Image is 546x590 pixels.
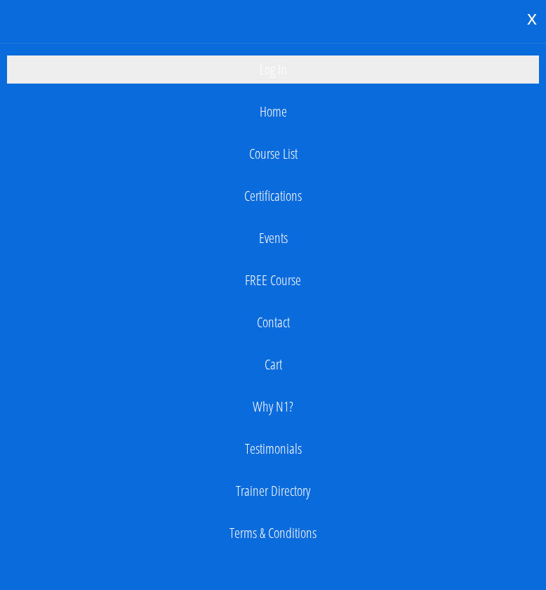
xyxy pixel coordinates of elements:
[7,140,539,168] a: Course List
[7,350,539,379] a: Cart
[7,98,539,126] a: Home
[7,224,539,252] a: Events
[7,266,539,294] a: FREE Course
[7,55,539,84] a: Log In
[7,435,539,463] a: Testimonials
[7,182,539,210] a: Certifications
[7,519,539,547] a: Terms & Conditions
[7,393,539,421] a: Why N1?
[7,477,539,505] a: Trainer Directory
[7,308,539,336] a: Contact
[518,4,546,33] div: x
